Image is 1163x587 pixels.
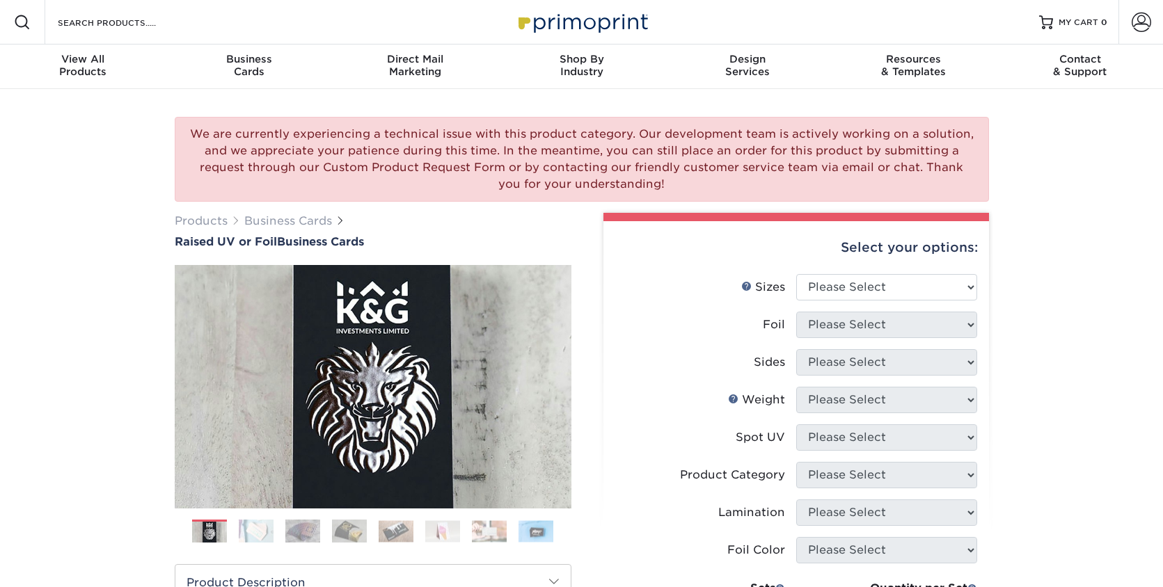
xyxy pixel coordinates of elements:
[498,53,665,65] span: Shop By
[175,235,571,248] a: Raised UV or FoilBusiness Cards
[741,279,785,296] div: Sizes
[175,235,571,248] h1: Business Cards
[519,520,553,542] img: Business Cards 08
[665,53,831,65] span: Design
[680,467,785,483] div: Product Category
[728,392,785,408] div: Weight
[175,235,277,248] span: Raised UV or Foil
[763,316,785,333] div: Foil
[831,53,997,65] span: Resources
[166,53,333,65] span: Business
[736,429,785,446] div: Spot UV
[175,188,571,585] img: Raised UV or Foil 01
[166,53,333,78] div: Cards
[997,45,1163,89] a: Contact& Support
[332,53,498,65] span: Direct Mail
[332,53,498,78] div: Marketing
[425,520,460,542] img: Business Cards 06
[239,519,274,543] img: Business Cards 02
[831,45,997,89] a: Resources& Templates
[665,53,831,78] div: Services
[3,545,118,582] iframe: Google Customer Reviews
[754,354,785,371] div: Sides
[727,542,785,558] div: Foil Color
[498,53,665,78] div: Industry
[472,520,507,542] img: Business Cards 07
[498,45,665,89] a: Shop ByIndustry
[1059,17,1098,29] span: MY CART
[244,214,332,227] a: Business Cards
[285,519,320,543] img: Business Cards 03
[665,45,831,89] a: DesignServices
[997,53,1163,65] span: Contact
[718,504,785,521] div: Lamination
[332,45,498,89] a: Direct MailMarketing
[166,45,333,89] a: BusinessCards
[1101,17,1107,27] span: 0
[332,519,367,543] img: Business Cards 04
[379,520,413,542] img: Business Cards 05
[56,14,192,31] input: SEARCH PRODUCTS.....
[831,53,997,78] div: & Templates
[192,515,227,549] img: Business Cards 01
[615,221,978,274] div: Select your options:
[997,53,1163,78] div: & Support
[512,7,651,37] img: Primoprint
[175,214,228,227] a: Products
[175,117,989,202] div: We are currently experiencing a technical issue with this product category. Our development team ...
